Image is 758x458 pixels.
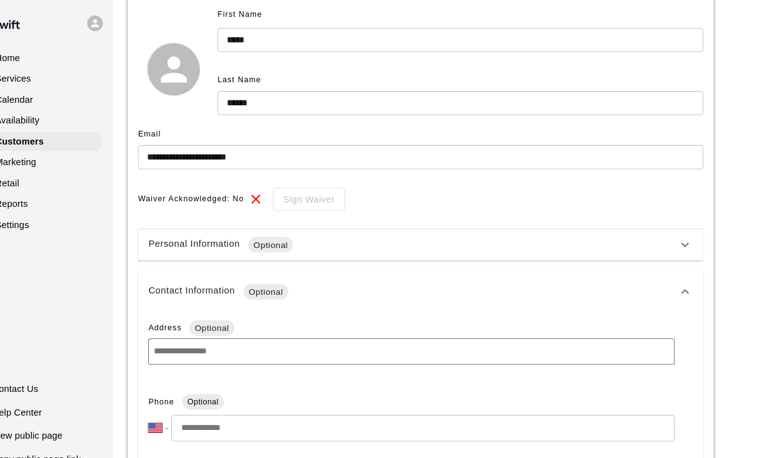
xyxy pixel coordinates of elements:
[241,72,283,81] span: Last Name
[29,149,68,161] p: Marketing
[175,375,200,395] span: Phone
[26,433,110,446] p: Copy public page link
[29,89,65,102] p: Calendar
[29,169,52,181] p: Retail
[29,209,61,221] p: Settings
[165,219,706,249] div: Personal InformationOptional
[29,69,63,82] p: Services
[29,189,60,201] p: Reports
[212,380,242,389] span: Optional
[10,46,130,65] a: Home
[29,129,75,141] p: Customers
[266,274,309,286] span: Optional
[10,66,130,85] a: Services
[214,308,257,320] span: Optional
[175,227,681,242] div: Personal Information
[26,411,93,423] p: View public page
[10,206,130,224] a: Settings
[10,86,130,105] a: Calendar
[26,388,73,401] p: Help Center
[241,4,284,24] span: First Name
[10,106,130,125] a: Availability
[165,259,706,299] div: Contact InformationOptional
[10,166,130,184] a: Retail
[26,366,70,378] p: Contact Us
[175,272,681,287] div: Contact Information
[10,126,130,145] a: Customers
[29,49,52,62] p: Home
[10,146,130,165] a: Marketing
[285,179,363,203] div: To sign waivers in admin, this feature must be enabled in general settings
[165,181,267,201] span: Waiver Acknowledged: No
[175,309,207,318] span: Address
[29,109,71,122] p: Availability
[165,124,187,133] span: Email
[10,186,130,204] a: Reports
[270,229,313,241] span: Optional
